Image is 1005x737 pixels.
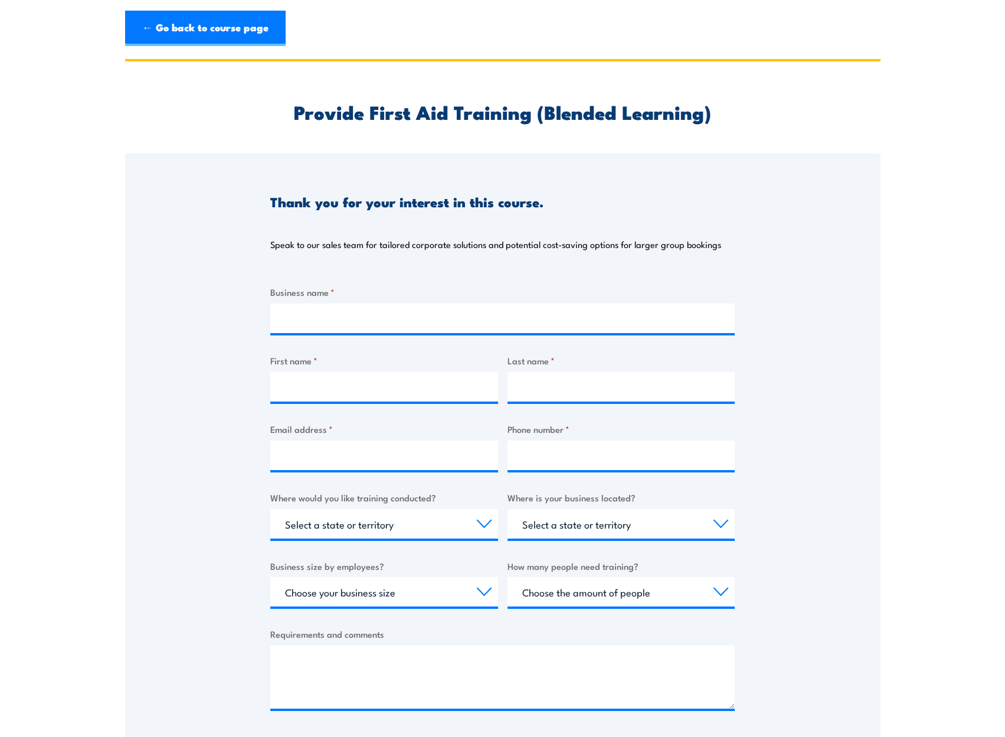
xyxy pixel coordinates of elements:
h3: Thank you for your interest in this course. [270,195,544,208]
label: Phone number [508,422,735,436]
label: Requirements and comments [270,627,735,641]
a: ← Go back to course page [125,11,286,46]
label: How many people need training? [508,559,735,573]
h2: Provide First Aid Training (Blended Learning) [270,103,735,120]
label: Business size by employees? [270,559,498,573]
label: Last name [508,354,735,367]
p: Speak to our sales team for tailored corporate solutions and potential cost-saving options for la... [270,239,721,250]
label: First name [270,354,498,367]
label: Where is your business located? [508,491,735,504]
label: Where would you like training conducted? [270,491,498,504]
label: Email address [270,422,498,436]
label: Business name [270,285,735,299]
